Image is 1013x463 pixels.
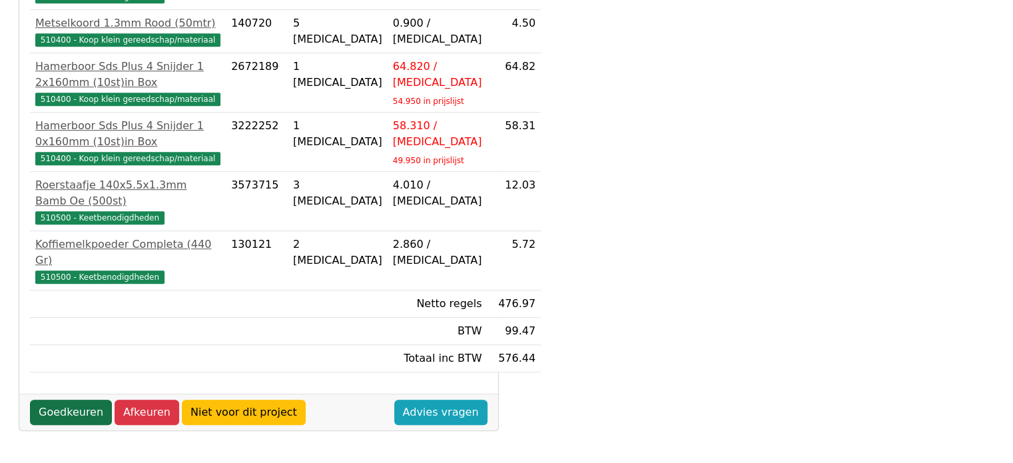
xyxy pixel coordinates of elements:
[393,236,482,268] div: 2.860 / [MEDICAL_DATA]
[226,113,288,172] td: 3222252
[388,290,488,318] td: Netto regels
[35,15,220,31] div: Metselkoord 1.3mm Rood (50mtr)
[393,118,482,150] div: 58.310 / [MEDICAL_DATA]
[394,400,488,425] a: Advies vragen
[35,118,220,166] a: Hamerboor Sds Plus 4 Snijder 1 0x160mm (10st)in Box510400 - Koop klein gereedschap/materiaal
[30,400,112,425] a: Goedkeuren
[35,152,220,165] span: 510400 - Koop klein gereedschap/materiaal
[487,172,541,231] td: 12.03
[487,290,541,318] td: 476.97
[393,15,482,47] div: 0.900 / [MEDICAL_DATA]
[35,59,220,107] a: Hamerboor Sds Plus 4 Snijder 1 2x160mm (10st)in Box510400 - Koop klein gereedschap/materiaal
[35,177,220,225] a: Roerstaafje 140x5.5x1.3mm Bamb Oe (500st)510500 - Keetbenodigdheden
[35,33,220,47] span: 510400 - Koop klein gereedschap/materiaal
[393,156,464,165] sub: 49.950 in prijslijst
[293,177,382,209] div: 3 [MEDICAL_DATA]
[487,345,541,372] td: 576.44
[487,231,541,290] td: 5.72
[487,53,541,113] td: 64.82
[226,10,288,53] td: 140720
[226,172,288,231] td: 3573715
[35,177,220,209] div: Roerstaafje 140x5.5x1.3mm Bamb Oe (500st)
[35,236,220,284] a: Koffiemelkpoeder Completa (440 Gr)510500 - Keetbenodigdheden
[226,231,288,290] td: 130121
[293,118,382,150] div: 1 [MEDICAL_DATA]
[35,236,220,268] div: Koffiemelkpoeder Completa (440 Gr)
[393,97,464,106] sub: 54.950 in prijslijst
[393,59,482,91] div: 64.820 / [MEDICAL_DATA]
[35,93,220,106] span: 510400 - Koop klein gereedschap/materiaal
[35,270,165,284] span: 510500 - Keetbenodigdheden
[115,400,179,425] a: Afkeuren
[393,177,482,209] div: 4.010 / [MEDICAL_DATA]
[35,59,220,91] div: Hamerboor Sds Plus 4 Snijder 1 2x160mm (10st)in Box
[293,15,382,47] div: 5 [MEDICAL_DATA]
[35,211,165,225] span: 510500 - Keetbenodigdheden
[35,118,220,150] div: Hamerboor Sds Plus 4 Snijder 1 0x160mm (10st)in Box
[388,318,488,345] td: BTW
[388,345,488,372] td: Totaal inc BTW
[293,236,382,268] div: 2 [MEDICAL_DATA]
[226,53,288,113] td: 2672189
[487,318,541,345] td: 99.47
[487,113,541,172] td: 58.31
[293,59,382,91] div: 1 [MEDICAL_DATA]
[182,400,306,425] a: Niet voor dit project
[487,10,541,53] td: 4.50
[35,15,220,47] a: Metselkoord 1.3mm Rood (50mtr)510400 - Koop klein gereedschap/materiaal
